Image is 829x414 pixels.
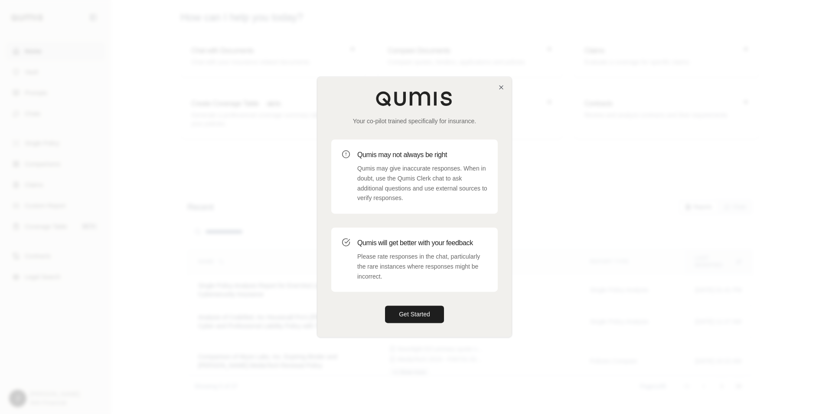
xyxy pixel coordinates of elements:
h3: Qumis will get better with your feedback [357,238,487,248]
p: Your co-pilot trained specifically for insurance. [331,117,498,125]
img: Qumis Logo [375,91,454,106]
p: Qumis may give inaccurate responses. When in doubt, use the Qumis Clerk chat to ask additional qu... [357,164,487,203]
p: Please rate responses in the chat, particularly the rare instances where responses might be incor... [357,252,487,281]
button: Get Started [385,306,444,323]
h3: Qumis may not always be right [357,150,487,160]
